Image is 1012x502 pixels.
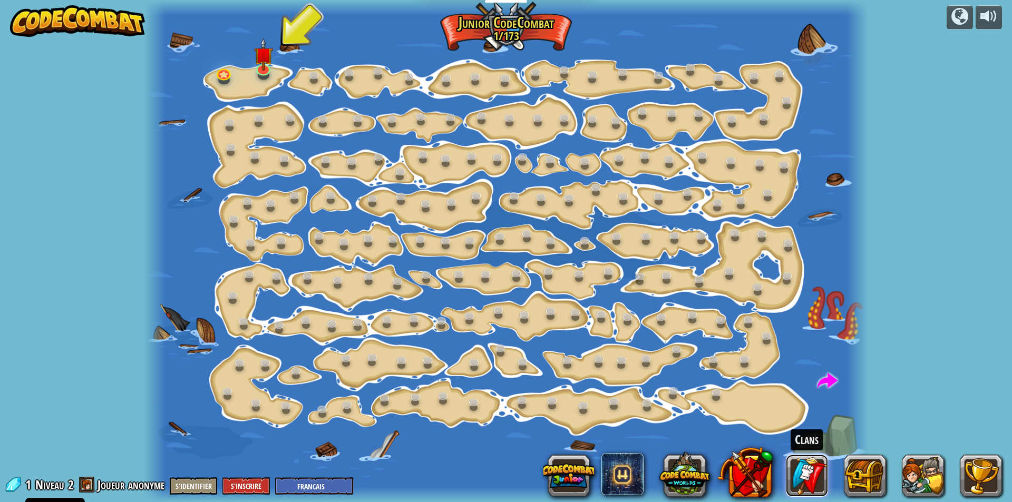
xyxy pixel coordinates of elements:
button: S'inscrire [222,477,270,495]
div: Clans [791,429,823,450]
span: Joueur anonyme [98,476,164,493]
span: 1 [25,476,34,493]
span: 2 [68,476,74,493]
img: level-banner-unstarted.png [254,38,273,71]
button: Ajuster le volume [976,5,1002,30]
button: Campagnes [947,5,973,30]
span: Niveau [35,476,64,494]
button: S'identifier [170,477,217,495]
img: CodeCombat - Learn how to code by playing a game [10,5,145,37]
